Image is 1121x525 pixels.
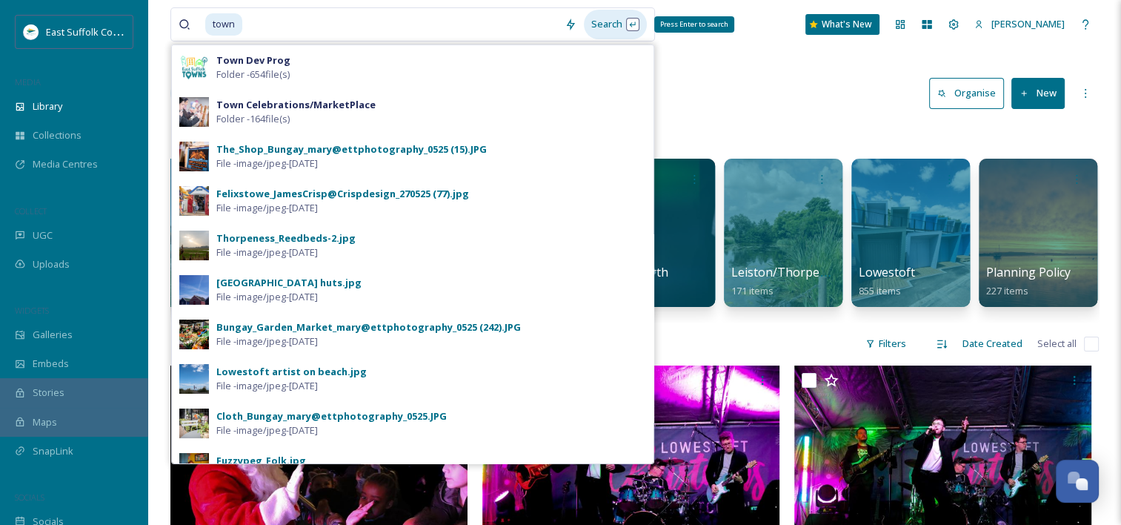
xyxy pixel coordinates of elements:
[216,379,318,393] span: File - image/jpeg - [DATE]
[33,157,98,171] span: Media Centres
[1011,78,1065,108] button: New
[986,284,1028,297] span: 227 items
[33,99,62,113] span: Library
[731,284,774,297] span: 171 items
[24,24,39,39] img: ESC%20Logo.png
[33,444,73,458] span: SnapLink
[179,275,209,305] img: fe740b8f-a0cc-4445-a76e-3cb19b5a1345.jpg
[859,265,915,297] a: Lowestoft855 items
[179,53,209,82] img: 3090f8ce-6ff5-4905-908c-d89aae318498.jpg
[858,329,914,358] div: Filters
[967,10,1072,39] a: [PERSON_NAME]
[654,16,734,33] div: Press Enter to search
[216,98,376,111] strong: Town Celebrations/MarketPlace
[216,276,362,290] div: [GEOGRAPHIC_DATA] huts.jpg
[33,357,69,371] span: Embeds
[584,10,647,39] div: Search
[205,13,242,35] span: town
[216,156,318,171] span: File - image/jpeg - [DATE]
[179,364,209,394] img: fec46afa-c843-4e37-b260-12b3e5f77a13.jpg
[929,78,1011,108] a: Organise
[179,453,209,483] img: 2030e49e-3b45-431a-a234-06135e8b9a18.jpg
[216,201,318,215] span: File - image/jpeg - [DATE]
[179,142,209,171] img: d62cab29-e1af-441f-8568-5941a3741720.jpg
[216,334,318,349] span: File - image/jpeg - [DATE]
[216,290,318,304] span: File - image/jpeg - [DATE]
[929,78,1004,108] button: Organise
[170,337,200,351] span: 17 file s
[955,329,1030,358] div: Date Created
[216,142,487,156] div: The_Shop_Bungay_mary@ettphotography_0525 (15).JPG
[179,409,209,438] img: c9f6e94c-139d-4e16-a248-b68377b5b96e.jpg
[15,76,41,87] span: MEDIA
[15,492,44,503] span: SOCIALS
[46,24,133,39] span: East Suffolk Council
[731,265,845,297] a: Leiston/Thorpeness171 items
[33,228,53,242] span: UGC
[805,14,879,35] a: What's New
[15,305,49,316] span: WIDGETS
[859,264,915,280] span: Lowestoft
[986,265,1071,297] a: Planning Policy227 items
[216,245,318,260] span: File - image/jpeg - [DATE]
[216,365,367,379] div: Lowestoft artist on beach.jpg
[15,205,47,217] span: COLLECT
[216,409,447,423] div: Cloth_Bungay_mary@ettphotography_0525.JPG
[216,320,521,334] div: Bungay_Garden_Market_mary@ettphotography_0525 (242).JPG
[991,17,1065,30] span: [PERSON_NAME]
[216,454,306,468] div: Fuzzypeg_Folk.jpg
[1056,460,1099,503] button: Open Chat
[1037,337,1077,351] span: Select all
[33,257,70,271] span: Uploads
[216,187,469,201] div: Felixstowe_JamesCrisp@Crispdesign_270525 (77).jpg
[33,328,73,342] span: Galleries
[731,264,845,280] span: Leiston/Thorpeness
[179,320,209,349] img: e3a95e58-e81d-41a7-a91f-6c88d52bc45f.jpg
[33,386,64,400] span: Stories
[33,128,82,142] span: Collections
[986,264,1071,280] span: Planning Policy
[216,112,290,126] span: Folder - 164 file(s)
[859,284,901,297] span: 855 items
[216,53,290,67] strong: Town Dev Prog
[216,67,290,82] span: Folder - 654 file(s)
[179,231,209,260] img: cc2fc562-e75b-4afa-a0e8-33369c180247.jpg
[179,97,209,127] img: ac9ab4e0-1140-4050-bb11-3ee9719a7c1a.jpg
[216,423,318,437] span: File - image/jpeg - [DATE]
[179,186,209,216] img: 0fa014aa-dcf3-4fea-bcc9-0414299be2ea.jpg
[216,231,356,245] div: Thorpeness_Reedbeds-2.jpg
[33,415,57,429] span: Maps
